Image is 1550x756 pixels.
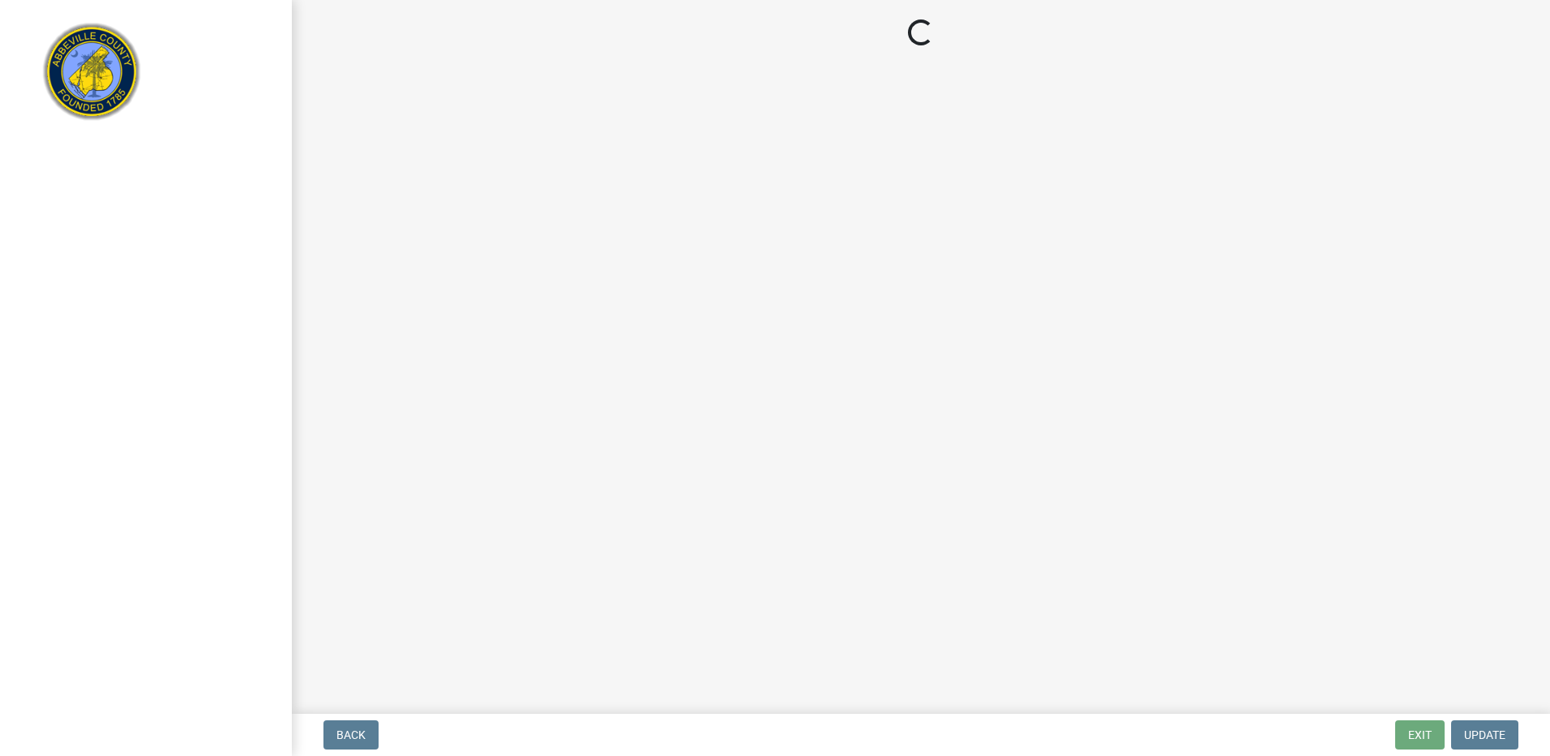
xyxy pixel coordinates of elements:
[32,17,152,136] img: Abbeville County, South Carolina
[1451,720,1518,750] button: Update
[1464,728,1505,741] span: Update
[336,728,366,741] span: Back
[1395,720,1445,750] button: Exit
[323,720,379,750] button: Back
